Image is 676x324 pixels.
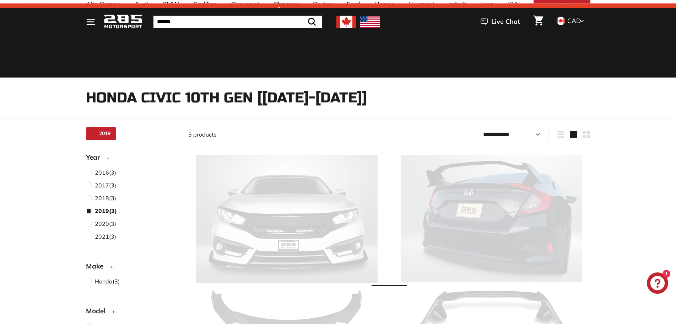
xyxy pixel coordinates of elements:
img: Logo_285_Motorsport_areodynamics_components [104,14,143,30]
span: (3) [95,277,120,286]
a: 2019 [86,127,116,140]
span: (3) [95,168,116,177]
span: Year [86,152,105,163]
span: 2021 [95,233,109,240]
span: (3) [95,219,116,228]
button: Live Chat [471,13,529,31]
button: Year [86,150,177,168]
button: Model [86,304,177,322]
span: 2016 [95,169,109,176]
button: Make [86,259,177,277]
span: Make [86,261,109,271]
span: CAD [567,17,581,25]
div: 3 products [188,130,389,139]
a: Cart [529,10,547,34]
span: 2020 [95,220,109,227]
span: (3) [95,181,116,190]
span: 2019 [95,207,109,214]
span: Model [86,306,111,316]
span: (3) [95,232,116,241]
span: Honda [95,278,113,285]
input: Search [153,16,322,28]
h1: Honda Civic 10th Gen [[DATE]-[DATE]] [86,90,590,106]
span: 2018 [95,195,109,202]
inbox-online-store-chat: Shopify online store chat [645,272,670,296]
span: Select Your Vehicle [557,1,581,28]
span: (3) [95,194,116,202]
span: Live Chat [491,17,520,26]
span: 2017 [95,182,109,189]
span: (3) [95,207,117,215]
